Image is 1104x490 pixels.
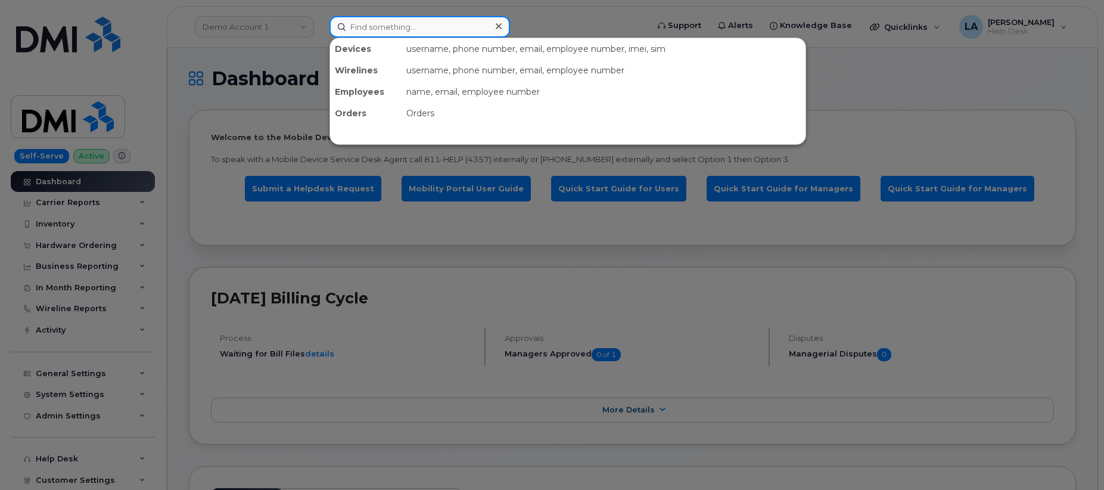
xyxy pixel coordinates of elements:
div: username, phone number, email, employee number, imei, sim [402,38,806,60]
div: Employees [330,81,402,103]
div: username, phone number, email, employee number [402,60,806,81]
div: name, email, employee number [402,81,806,103]
div: Orders [330,103,402,124]
div: Orders [402,103,806,124]
div: Devices [330,38,402,60]
div: Wirelines [330,60,402,81]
